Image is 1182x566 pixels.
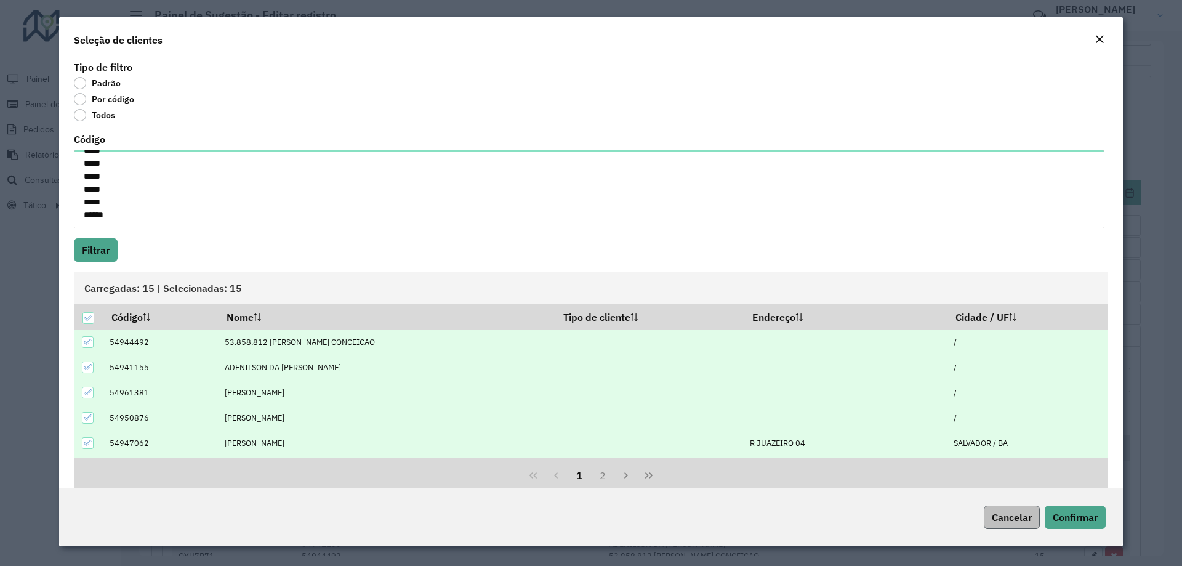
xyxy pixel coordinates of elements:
[218,456,555,481] td: [PERSON_NAME] DO N
[947,405,1108,431] td: /
[947,380,1108,405] td: /
[74,109,115,121] label: Todos
[992,511,1032,524] span: Cancelar
[744,431,947,456] td: R JUAZEIRO 04
[614,464,638,487] button: Next Page
[984,506,1040,529] button: Cancelar
[1045,506,1106,529] button: Confirmar
[947,330,1108,355] td: /
[744,456,947,481] td: R [PERSON_NAME] 55
[1053,511,1098,524] span: Confirmar
[103,304,218,329] th: Código
[947,456,1108,481] td: SALVADOR / BA
[637,464,661,487] button: Last Page
[1091,32,1108,48] button: Close
[218,355,555,380] td: ADENILSON DA [PERSON_NAME]
[218,304,555,329] th: Nome
[103,380,218,405] td: 54961381
[103,355,218,380] td: 54941155
[74,60,132,75] label: Tipo de filtro
[103,456,218,481] td: 54985267
[218,330,555,355] td: 53.858.812 [PERSON_NAME] CONCEICAO
[74,33,163,47] h4: Seleção de clientes
[103,405,218,431] td: 54950876
[74,272,1108,304] div: Carregadas: 15 | Selecionadas: 15
[74,93,134,105] label: Por código
[218,405,555,431] td: [PERSON_NAME]
[103,431,218,456] td: 54947062
[947,304,1108,329] th: Cidade / UF
[555,304,744,329] th: Tipo de cliente
[103,330,218,355] td: 54944492
[218,431,555,456] td: [PERSON_NAME]
[74,77,121,89] label: Padrão
[947,355,1108,380] td: /
[947,431,1108,456] td: SALVADOR / BA
[591,464,614,487] button: 2
[1095,34,1104,44] em: Fechar
[568,464,591,487] button: 1
[744,304,947,329] th: Endereço
[218,380,555,405] td: [PERSON_NAME]
[74,238,118,262] button: Filtrar
[74,132,105,147] label: Código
